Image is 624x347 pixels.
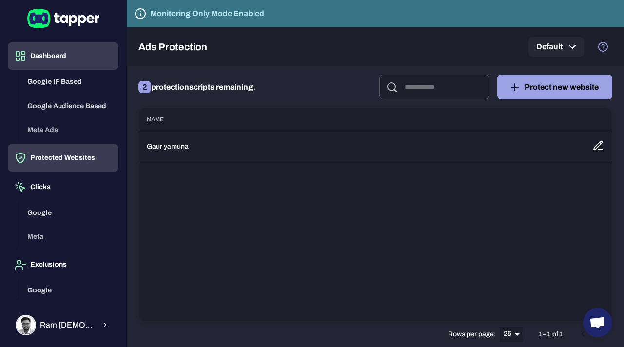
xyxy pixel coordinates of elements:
a: Google [19,285,118,293]
a: Google [19,208,118,216]
div: 25 [500,327,523,341]
p: 1–1 of 1 [539,330,564,339]
button: Ram KrishnaRam [DEMOGRAPHIC_DATA] [8,311,118,339]
h6: Monitoring Only Mode Enabled [150,8,264,19]
button: Google [19,201,118,225]
a: Google Audience Based [19,101,118,109]
button: Google IP Based [19,70,118,94]
p: protection scripts remaining. [138,79,255,95]
span: Ram [DEMOGRAPHIC_DATA] [40,320,96,330]
a: Dashboard [8,51,118,59]
a: Exclusions [8,260,118,268]
button: Protected Websites [8,144,118,172]
button: Dashboard [8,42,118,70]
th: Name [139,108,585,132]
div: Open chat [583,308,612,337]
a: Clicks [8,182,118,191]
a: Protected Websites [8,153,118,161]
img: Ram Krishna [17,316,35,334]
button: Exclusions [8,251,118,278]
button: Clicks [8,173,118,201]
button: Google [19,278,118,303]
button: Protect new website [497,75,612,99]
h5: Ads Protection [138,41,207,53]
td: Gaur yamuna [139,132,585,162]
svg: Tapper is not blocking any fraudulent activity for this domain [135,8,146,19]
a: Google IP Based [19,77,118,85]
span: 2 [138,81,151,93]
button: Default [528,37,584,57]
p: Rows per page: [448,330,496,339]
button: Google Audience Based [19,94,118,118]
